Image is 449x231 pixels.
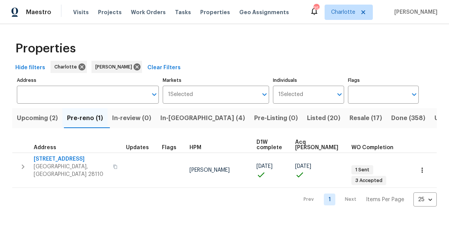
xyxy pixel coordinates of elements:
[295,140,338,150] span: Acq [PERSON_NAME]
[348,78,419,83] label: Flags
[239,8,289,16] span: Geo Assignments
[296,192,437,207] nav: Pagination Navigation
[200,8,230,16] span: Properties
[34,145,56,150] span: Address
[331,8,355,16] span: Charlotte
[26,8,51,16] span: Maestro
[175,10,191,15] span: Tasks
[324,194,335,205] a: Goto page 1
[168,91,193,98] span: 1 Selected
[349,113,382,124] span: Resale (17)
[131,8,166,16] span: Work Orders
[413,190,437,210] div: 25
[352,167,372,173] span: 1 Sent
[295,164,311,169] span: [DATE]
[12,61,48,75] button: Hide filters
[17,113,58,124] span: Upcoming (2)
[34,163,108,178] span: [GEOGRAPHIC_DATA], [GEOGRAPHIC_DATA] 28110
[73,8,89,16] span: Visits
[51,61,87,73] div: Charlotte
[15,45,76,52] span: Properties
[98,8,122,16] span: Projects
[95,63,135,71] span: [PERSON_NAME]
[67,113,103,124] span: Pre-reno (1)
[15,63,45,73] span: Hide filters
[54,63,80,71] span: Charlotte
[189,168,230,173] span: [PERSON_NAME]
[391,113,425,124] span: Done (358)
[126,145,149,150] span: Updates
[409,89,420,100] button: Open
[112,113,151,124] span: In-review (0)
[278,91,303,98] span: 1 Selected
[254,113,298,124] span: Pre-Listing (0)
[334,89,345,100] button: Open
[91,61,142,73] div: [PERSON_NAME]
[273,78,344,83] label: Individuals
[160,113,245,124] span: In-[GEOGRAPHIC_DATA] (4)
[163,78,269,83] label: Markets
[256,140,282,150] span: D1W complete
[189,145,201,150] span: HPM
[352,177,385,184] span: 3 Accepted
[366,196,404,203] p: Items Per Page
[259,89,270,100] button: Open
[351,145,393,150] span: WO Completion
[162,145,176,150] span: Flags
[307,113,340,124] span: Listed (20)
[147,63,181,73] span: Clear Filters
[149,89,160,100] button: Open
[256,164,273,169] span: [DATE]
[144,61,184,75] button: Clear Filters
[34,155,108,163] span: [STREET_ADDRESS]
[313,5,319,12] div: 35
[391,8,438,16] span: [PERSON_NAME]
[17,78,159,83] label: Address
